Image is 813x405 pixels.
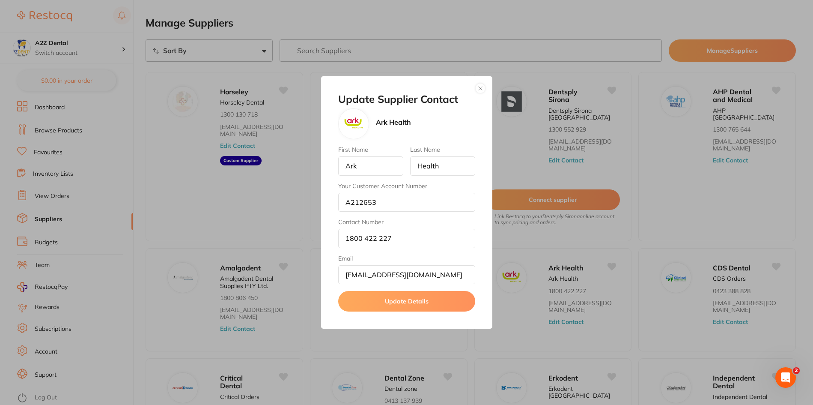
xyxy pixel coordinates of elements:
label: Contact Number [338,219,475,225]
p: Ark Health [376,118,411,126]
button: Update Details [338,291,475,312]
label: Last Name [410,146,475,153]
iframe: Intercom live chat [775,367,796,388]
img: Ark Health [343,117,364,131]
label: Your Customer Account Number [338,183,475,189]
label: Email [338,255,475,262]
label: First Name [338,146,403,153]
h2: Update Supplier Contact [338,93,475,105]
span: 2 [793,367,800,374]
